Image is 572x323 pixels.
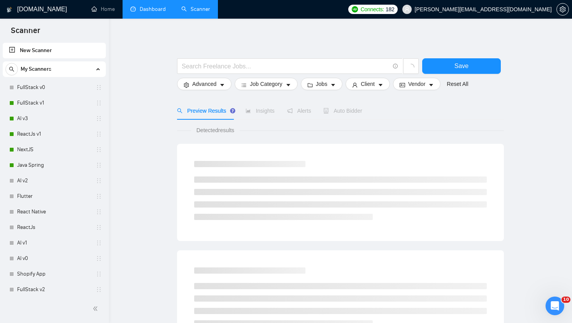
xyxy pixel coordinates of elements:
span: Alerts [287,108,311,114]
span: holder [96,271,102,277]
button: settingAdvancedcaret-down [177,78,232,90]
span: Preview Results [177,108,233,114]
span: holder [96,224,102,230]
a: FullStack v2 [17,282,91,297]
span: holder [96,240,102,246]
a: AI v0 [17,251,91,266]
span: caret-down [330,82,336,88]
span: Insights [246,108,274,114]
span: Advanced [192,80,216,88]
span: folder [307,82,313,88]
a: New Scanner [9,43,100,58]
a: AI v1 [17,235,91,251]
span: double-left [93,305,100,313]
img: upwork-logo.png [352,6,358,12]
span: bars [241,82,247,88]
button: userClientcaret-down [346,78,390,90]
span: idcard [400,82,405,88]
img: logo [7,3,12,16]
a: searchScanner [181,6,210,12]
li: New Scanner [3,43,106,58]
button: setting [556,3,569,16]
span: holder [96,84,102,91]
a: Reset All [447,80,468,88]
span: Job Category [250,80,282,88]
span: user [352,82,358,88]
span: Vendor [408,80,425,88]
span: holder [96,286,102,293]
span: holder [96,100,102,106]
span: robot [323,108,329,113]
span: Auto Bidder [323,108,362,114]
span: caret-down [219,82,225,88]
a: React Native [17,204,91,220]
span: holder [96,178,102,184]
span: holder [96,131,102,137]
span: setting [184,82,189,88]
a: ReactJs [17,220,91,235]
a: NextJS [17,142,91,157]
a: dashboardDashboard [130,6,166,12]
span: holder [96,193,102,199]
span: caret-down [378,82,383,88]
div: Tooltip anchor [229,107,236,114]
a: AI v2 [17,173,91,189]
button: Save [422,58,501,74]
span: Jobs [316,80,328,88]
span: holder [96,255,102,262]
span: search [177,108,182,113]
input: Search Freelance Jobs... [182,61,390,71]
span: user [404,7,410,12]
a: Java Spring [17,157,91,173]
span: holder [96,147,102,153]
span: info-circle [393,64,398,69]
a: Flutter [17,189,91,204]
span: notification [287,108,293,113]
span: Client [361,80,375,88]
span: Save [454,61,468,71]
a: ReactJs v1 [17,126,91,142]
a: homeHome [91,6,115,12]
button: folderJobscaret-down [301,78,343,90]
button: barsJob Categorycaret-down [235,78,297,90]
span: My Scanners [21,61,51,77]
span: 10 [561,297,570,303]
a: Shopify App [17,266,91,282]
span: caret-down [428,82,434,88]
span: Connects: [361,5,384,14]
span: holder [96,115,102,122]
span: holder [96,162,102,168]
span: Scanner [5,25,46,41]
a: AI v3 [17,111,91,126]
span: caret-down [286,82,291,88]
iframe: Intercom live chat [546,297,564,315]
a: FullStack v0 [17,80,91,95]
button: idcardVendorcaret-down [393,78,440,90]
span: loading [407,64,414,71]
span: Detected results [191,126,240,134]
a: setting [556,6,569,12]
span: search [6,66,18,72]
a: FullStack v1 [17,95,91,111]
span: 182 [386,5,394,14]
span: setting [557,6,568,12]
button: search [5,63,18,75]
span: area-chart [246,108,251,113]
span: holder [96,209,102,215]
